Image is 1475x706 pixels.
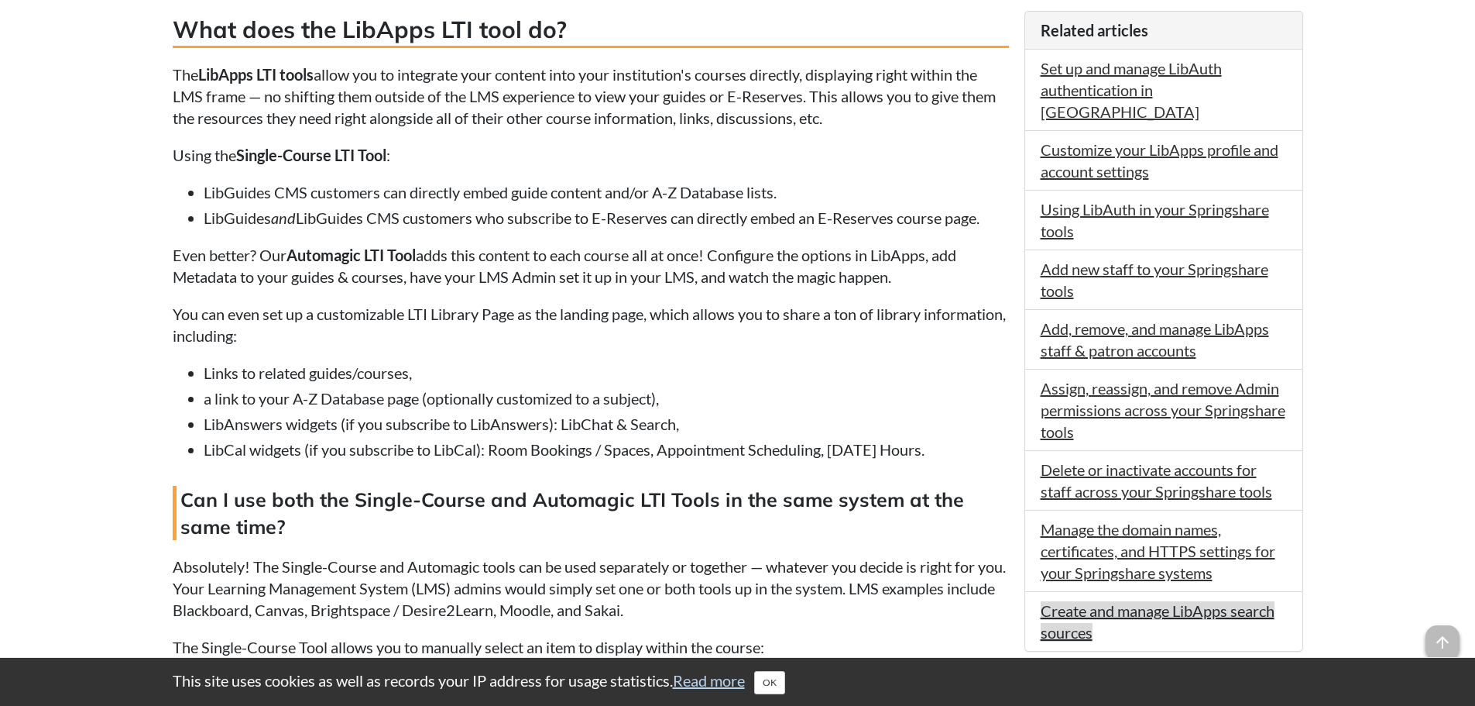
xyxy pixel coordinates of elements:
a: Assign, reassign, and remove Admin permissions across your Springshare tools [1041,379,1285,441]
span: arrow_upward [1425,625,1460,660]
p: The allow you to integrate your content into your institution's courses directly, displaying righ... [173,64,1009,129]
a: Create and manage LibApps search sources [1041,601,1274,642]
a: Add new staff to your Springshare tools [1041,260,1268,300]
span: Related articles [1041,21,1148,40]
p: Absolutely! The Single-Course and Automagic tools can be used separately or together — whatever y... [173,556,1009,621]
p: Using the : [173,144,1009,166]
button: Close [754,671,785,694]
p: You can even set up a customizable LTI Library Page as the landing page, which allows you to shar... [173,303,1009,346]
li: LibGuides CMS customers can directly embed guide content and/or A-Z Database lists. [204,181,1009,203]
a: Add, remove, and manage LibApps staff & patron accounts [1041,319,1269,360]
p: Even better? Our adds this content to each course all at once! Configure the options in LibApps, ... [173,244,1009,288]
a: arrow_upward [1425,627,1460,646]
li: a link to your A-Z Database page (optionally customized to a subject), [204,387,1009,409]
h3: What does the LibApps LTI tool do? [173,13,1009,48]
a: Set up and manage LibAuth authentication in [GEOGRAPHIC_DATA] [1041,59,1222,121]
span: LibApps LTI tools [198,65,314,84]
a: Delete or inactivate accounts for staff across your Springshare tools [1041,460,1272,501]
a: Manage the domain names, certificates, and HTTPS settings for your Springshare systems [1041,520,1275,582]
strong: Automagic LTI Tool [286,246,416,264]
a: Read more [673,671,745,690]
a: Customize your LibApps profile and account settings [1041,140,1278,181]
p: The Single-Course Tool allows you to manually select an item to display within the course: [173,636,1009,658]
a: Using LibAuth in your Springshare tools [1041,200,1269,240]
div: This site uses cookies as well as records your IP address for usage statistics. [157,670,1319,694]
strong: Single-Course LTI Tool [236,146,386,164]
li: LibAnswers widgets (if you subscribe to LibAnswers): LibChat & Search, [204,413,1009,435]
em: and [271,208,296,227]
li: LibCal widgets (if you subscribe to LibCal): Room Bookings / Spaces, Appointment Scheduling, [DAT... [204,439,1009,460]
h4: Can I use both the Single-Course and Automagic LTI Tools in the same system at the same time? [173,486,1009,540]
li: Links to related guides/courses, [204,362,1009,384]
li: LibGuides LibGuides CMS customers who subscribe to E-Reserves can directly embed an E-Reserves co... [204,207,1009,229]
